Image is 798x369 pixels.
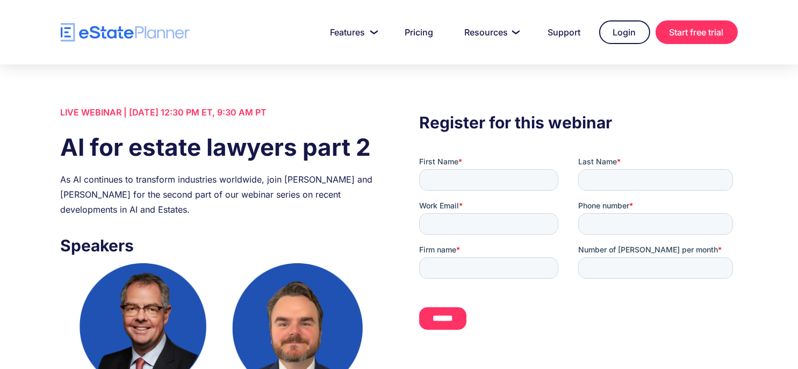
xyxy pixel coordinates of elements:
[392,21,447,43] a: Pricing
[318,21,387,43] a: Features
[61,172,379,217] div: As AI continues to transform industries worldwide, join [PERSON_NAME] and [PERSON_NAME] for the s...
[452,21,530,43] a: Resources
[61,131,379,164] h1: AI for estate lawyers part 2
[535,21,594,43] a: Support
[61,23,190,42] a: home
[419,110,737,135] h3: Register for this webinar
[419,156,737,338] iframe: Form 0
[61,105,379,120] div: LIVE WEBINAR | [DATE] 12:30 PM ET, 9:30 AM PT
[61,233,379,258] h3: Speakers
[656,20,738,44] a: Start free trial
[599,20,650,44] a: Login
